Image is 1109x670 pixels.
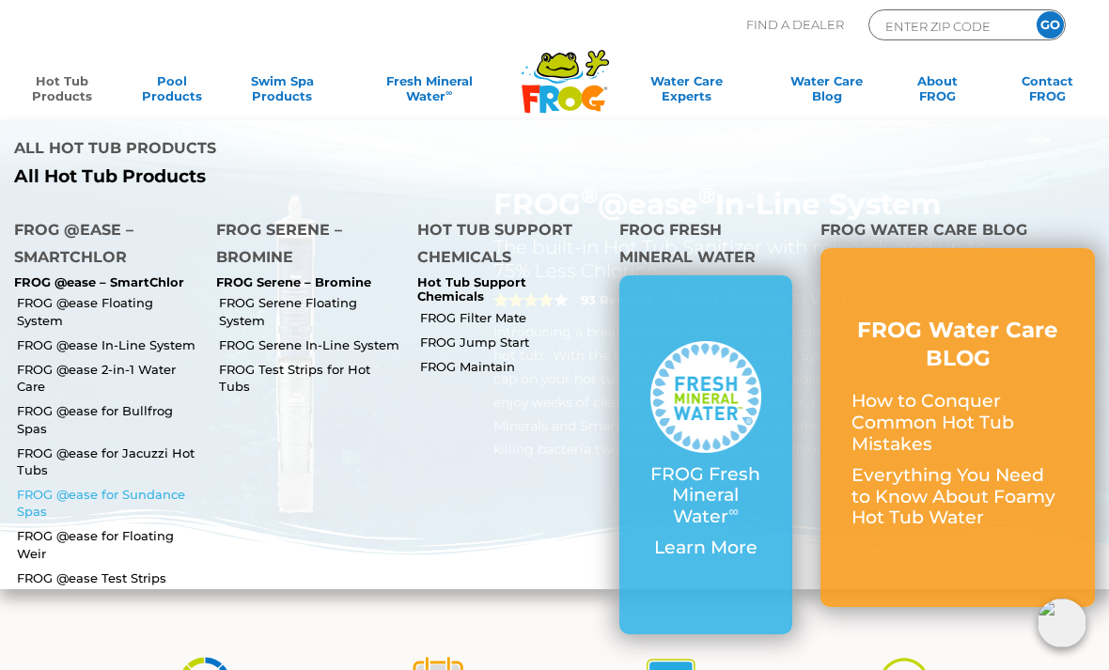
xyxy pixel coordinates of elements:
a: FROG Water Care BLOG How to Conquer Common Hot Tub Mistakes Everything You Need to Know About Foa... [851,317,1064,539]
p: Everything You Need to Know About Foamy Hot Tub Water [851,465,1064,529]
h4: FROG Water Care Blog [820,216,1095,248]
sup: ∞ [445,87,452,98]
a: FROG @ease Test Strips [17,569,202,586]
h4: FROG Fresh Mineral Water [619,216,793,275]
a: FROG @ease for Jacuzzi Hot Tubs [17,444,202,478]
input: GO [1037,11,1064,39]
a: FROG Serene Floating System [219,294,404,328]
a: FROG Maintain [420,358,605,375]
p: FROG @ease – SmartChlor [14,275,188,290]
h4: All Hot Tub Products [14,134,540,166]
a: FROG Filter Mate [420,309,605,326]
a: FROG Test Strips for Hot Tubs [219,361,404,395]
a: FROG Jump Start [420,334,605,351]
a: Water CareExperts [614,73,759,111]
a: PoolProducts [129,73,214,111]
p: Hot Tub Support Chemicals [417,275,591,304]
p: Find A Dealer [746,9,844,40]
p: How to Conquer Common Hot Tub Mistakes [851,391,1064,455]
a: FROG @ease for Bullfrog Spas [17,402,202,436]
p: FROG Fresh Mineral Water [650,464,762,528]
a: Swim SpaProducts [240,73,325,111]
p: Learn More [650,538,762,559]
h4: Hot Tub Support Chemicals [417,216,591,275]
h4: FROG Serene – Bromine [216,216,390,275]
a: Fresh MineralWater∞ [350,73,509,111]
a: FROG Fresh Mineral Water∞ Learn More [650,341,762,569]
h4: FROG @ease – SmartChlor [14,216,188,275]
a: All Hot Tub Products [14,166,540,188]
a: FROG @ease for Floating Weir [17,527,202,561]
p: FROG Serene – Bromine [216,275,390,290]
a: FROG @ease Floating System [17,294,202,328]
a: FROG @ease 2-in-1 Water Care [17,361,202,395]
a: ContactFROG [1005,73,1090,111]
a: FROG @ease In-Line System [17,336,202,353]
h3: FROG Water Care BLOG [851,317,1064,373]
a: AboutFROG [895,73,980,111]
img: openIcon [1038,599,1086,647]
input: Zip Code Form [883,15,1010,37]
a: Hot TubProducts [19,73,104,111]
a: Water CareBlog [784,73,869,111]
a: FROG @ease for Sundance Spas [17,486,202,520]
a: FROG Serene In-Line System [219,336,404,353]
sup: ∞ [728,503,738,520]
